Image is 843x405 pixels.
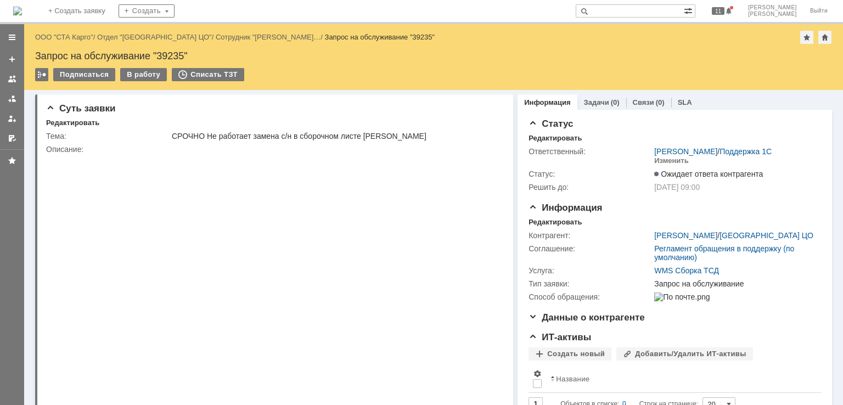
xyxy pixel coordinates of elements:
[720,231,813,240] a: [GEOGRAPHIC_DATA] ЦО
[529,119,573,129] span: Статус
[720,147,772,156] a: Поддержка 1С
[529,218,582,227] div: Редактировать
[325,33,435,41] div: Запрос на обслуживание "39235"
[3,110,21,127] a: Мои заявки
[529,266,652,275] div: Услуга:
[13,7,22,15] a: Перейти на домашнюю страницу
[529,312,645,323] span: Данные о контрагенте
[119,4,175,18] div: Создать
[97,33,212,41] a: Отдел "[GEOGRAPHIC_DATA] ЦО"
[748,11,797,18] span: [PERSON_NAME]
[633,98,654,106] a: Связи
[654,183,700,192] span: [DATE] 09:00
[818,31,831,44] div: Сделать домашней страницей
[654,156,689,165] div: Изменить
[654,170,763,178] span: Ожидает ответа контрагента
[3,70,21,88] a: Заявки на командах
[611,98,620,106] div: (0)
[556,375,589,383] div: Название
[35,33,97,41] div: /
[546,365,812,393] th: Название
[46,103,115,114] span: Суть заявки
[524,98,570,106] a: Информация
[800,31,813,44] div: Добавить в избранное
[654,231,717,240] a: [PERSON_NAME]
[712,7,724,15] span: 11
[3,50,21,68] a: Создать заявку
[654,231,813,240] div: /
[748,4,797,11] span: [PERSON_NAME]
[654,244,794,262] a: Регламент обращения в поддержку (по умолчанию)
[529,134,582,143] div: Редактировать
[529,147,652,156] div: Ответственный:
[656,98,665,106] div: (0)
[529,292,652,301] div: Способ обращения:
[97,33,216,41] div: /
[654,147,772,156] div: /
[529,170,652,178] div: Статус:
[216,33,321,41] a: Сотрудник "[PERSON_NAME]…
[46,132,170,140] div: Тема:
[216,33,325,41] div: /
[584,98,609,106] a: Задачи
[46,119,99,127] div: Редактировать
[529,244,652,253] div: Соглашение:
[654,292,710,301] img: По почте.png
[35,50,832,61] div: Запрос на обслуживание "39235"
[13,7,22,15] img: logo
[35,33,93,41] a: ООО "СТА Карго"
[46,145,500,154] div: Описание:
[654,279,816,288] div: Запрос на обслуживание
[684,5,695,15] span: Расширенный поиск
[533,369,542,378] span: Настройки
[3,130,21,147] a: Мои согласования
[529,332,591,342] span: ИТ-активы
[529,183,652,192] div: Решить до:
[35,68,48,81] div: Работа с массовостью
[529,203,602,213] span: Информация
[678,98,692,106] a: SLA
[3,90,21,108] a: Заявки в моей ответственности
[654,266,719,275] a: WMS Сборка ТСД
[654,147,717,156] a: [PERSON_NAME]
[529,279,652,288] div: Тип заявки:
[529,231,652,240] div: Контрагент:
[172,132,498,140] div: СРОЧНО Не работает замена с/н в сборочном листе [PERSON_NAME]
